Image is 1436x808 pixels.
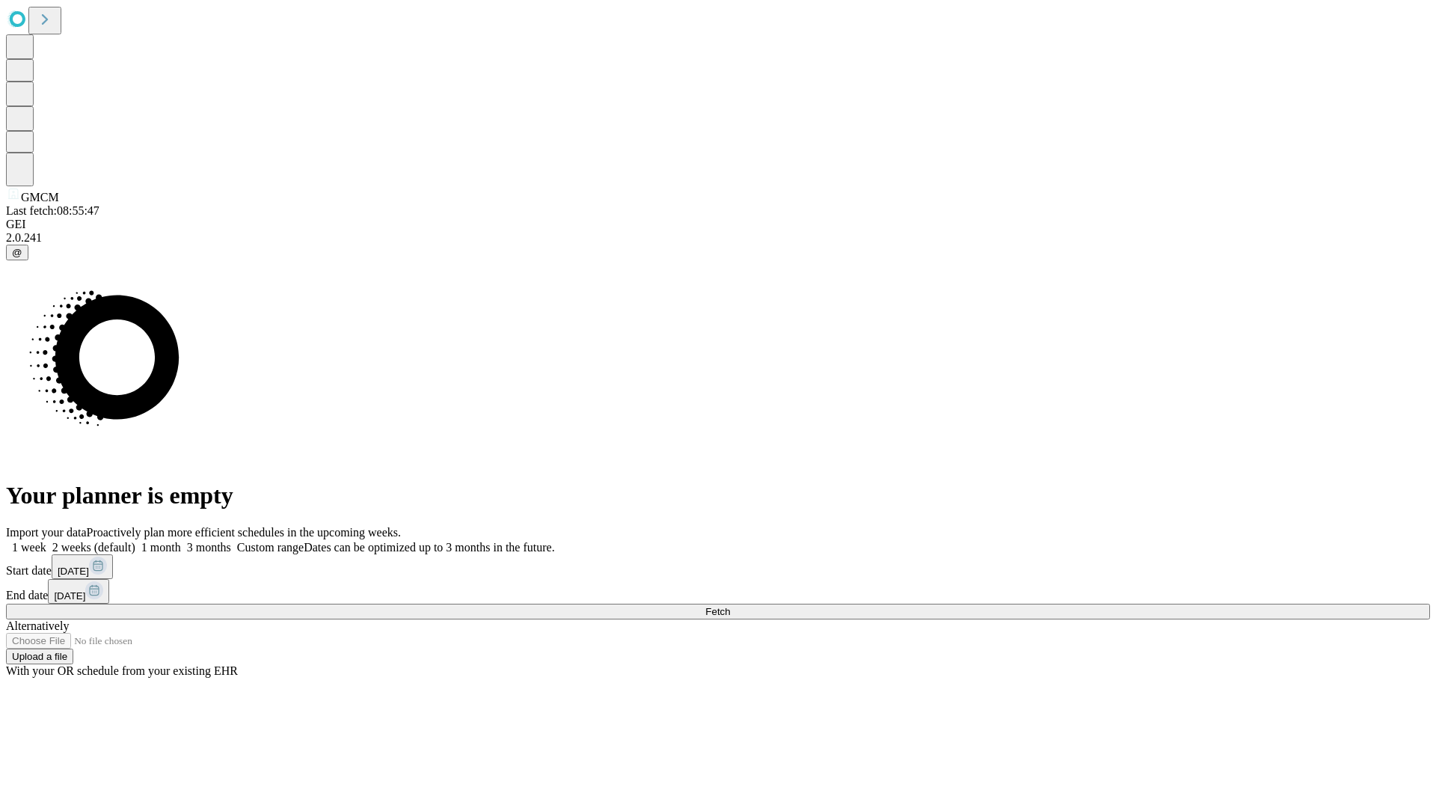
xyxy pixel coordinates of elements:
[6,204,99,217] span: Last fetch: 08:55:47
[21,191,59,203] span: GMCM
[6,526,87,539] span: Import your data
[54,590,85,602] span: [DATE]
[705,606,730,617] span: Fetch
[6,664,238,677] span: With your OR schedule from your existing EHR
[6,231,1430,245] div: 2.0.241
[141,541,181,554] span: 1 month
[52,541,135,554] span: 2 weeks (default)
[6,604,1430,619] button: Fetch
[12,541,46,554] span: 1 week
[48,579,109,604] button: [DATE]
[237,541,304,554] span: Custom range
[6,554,1430,579] div: Start date
[6,245,28,260] button: @
[6,649,73,664] button: Upload a file
[58,566,89,577] span: [DATE]
[6,482,1430,509] h1: Your planner is empty
[52,554,113,579] button: [DATE]
[6,619,69,632] span: Alternatively
[6,579,1430,604] div: End date
[87,526,401,539] span: Proactively plan more efficient schedules in the upcoming weeks.
[187,541,231,554] span: 3 months
[12,247,22,258] span: @
[6,218,1430,231] div: GEI
[304,541,554,554] span: Dates can be optimized up to 3 months in the future.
